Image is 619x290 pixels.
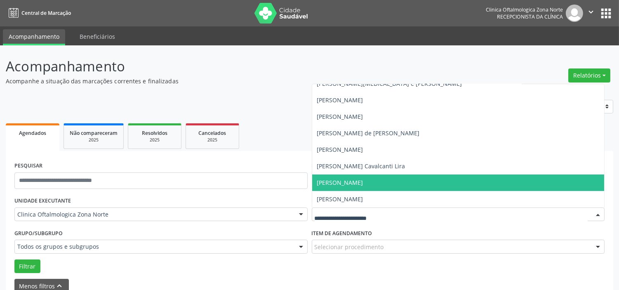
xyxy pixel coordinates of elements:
button: apps [599,6,613,21]
button:  [583,5,599,22]
label: Item de agendamento [312,227,372,240]
div: 2025 [192,137,233,143]
span: Agendados [19,130,46,137]
label: PESQUISAR [14,160,42,172]
a: Beneficiários [74,29,121,44]
span: Central de Marcação [21,9,71,17]
div: 2025 [70,137,118,143]
button: Filtrar [14,259,40,273]
a: Acompanhamento [3,29,65,45]
span: Não compareceram [70,130,118,137]
div: Clinica Oftalmologica Zona Norte [486,6,563,13]
a: Central de Marcação [6,6,71,20]
span: [PERSON_NAME] [317,96,363,104]
span: [PERSON_NAME] de [PERSON_NAME] [317,129,420,137]
label: UNIDADE EXECUTANTE [14,195,71,207]
span: Selecionar procedimento [315,243,384,251]
span: Clinica Oftalmologica Zona Norte [17,210,291,219]
span: [PERSON_NAME] Cavalcanti Lira [317,162,405,170]
span: [PERSON_NAME] [317,113,363,120]
button: Relatórios [568,68,610,83]
img: img [566,5,583,22]
span: Todos os grupos e subgrupos [17,243,291,251]
span: [PERSON_NAME] [317,146,363,153]
i:  [586,7,595,17]
span: [PERSON_NAME] [317,179,363,186]
span: Recepcionista da clínica [497,13,563,20]
label: Grupo/Subgrupo [14,227,63,240]
p: Acompanhe a situação das marcações correntes e finalizadas [6,77,431,85]
span: Resolvidos [142,130,167,137]
div: 2025 [134,137,175,143]
p: Acompanhamento [6,56,431,77]
span: Cancelados [199,130,226,137]
span: [PERSON_NAME] [317,195,363,203]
